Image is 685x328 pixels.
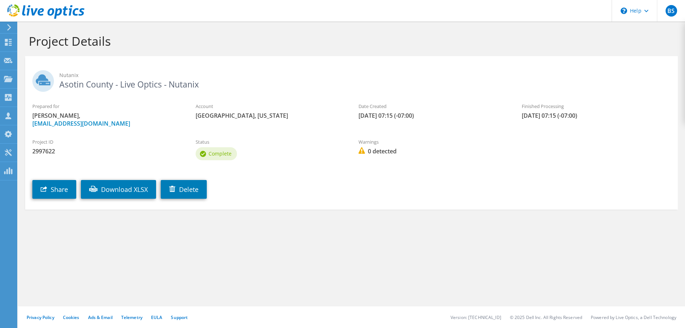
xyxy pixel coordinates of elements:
[591,314,676,320] li: Powered by Live Optics, a Dell Technology
[81,180,156,199] a: Download XLSX
[209,150,232,157] span: Complete
[32,180,76,199] a: Share
[27,314,54,320] a: Privacy Policy
[88,314,113,320] a: Ads & Email
[32,147,181,155] span: 2997622
[161,180,207,199] a: Delete
[32,138,181,145] label: Project ID
[359,138,507,145] label: Warnings
[151,314,162,320] a: EULA
[196,138,344,145] label: Status
[32,112,181,127] span: [PERSON_NAME],
[196,112,344,120] span: [GEOGRAPHIC_DATA], [US_STATE]
[29,33,671,49] h1: Project Details
[196,103,344,110] label: Account
[63,314,79,320] a: Cookies
[621,8,627,14] svg: \n
[666,5,677,17] span: BS
[359,112,507,120] span: [DATE] 07:15 (-07:00)
[32,120,130,127] a: [EMAIL_ADDRESS][DOMAIN_NAME]
[171,314,188,320] a: Support
[359,103,507,110] label: Date Created
[32,70,671,88] h2: Asotin County - Live Optics - Nutanix
[359,147,507,155] span: 0 detected
[522,112,671,120] span: [DATE] 07:15 (-07:00)
[32,103,181,110] label: Prepared for
[510,314,582,320] li: © 2025 Dell Inc. All Rights Reserved
[121,314,142,320] a: Telemetry
[451,314,501,320] li: Version: [TECHNICAL_ID]
[59,71,671,79] span: Nutanix
[522,103,671,110] label: Finished Processing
